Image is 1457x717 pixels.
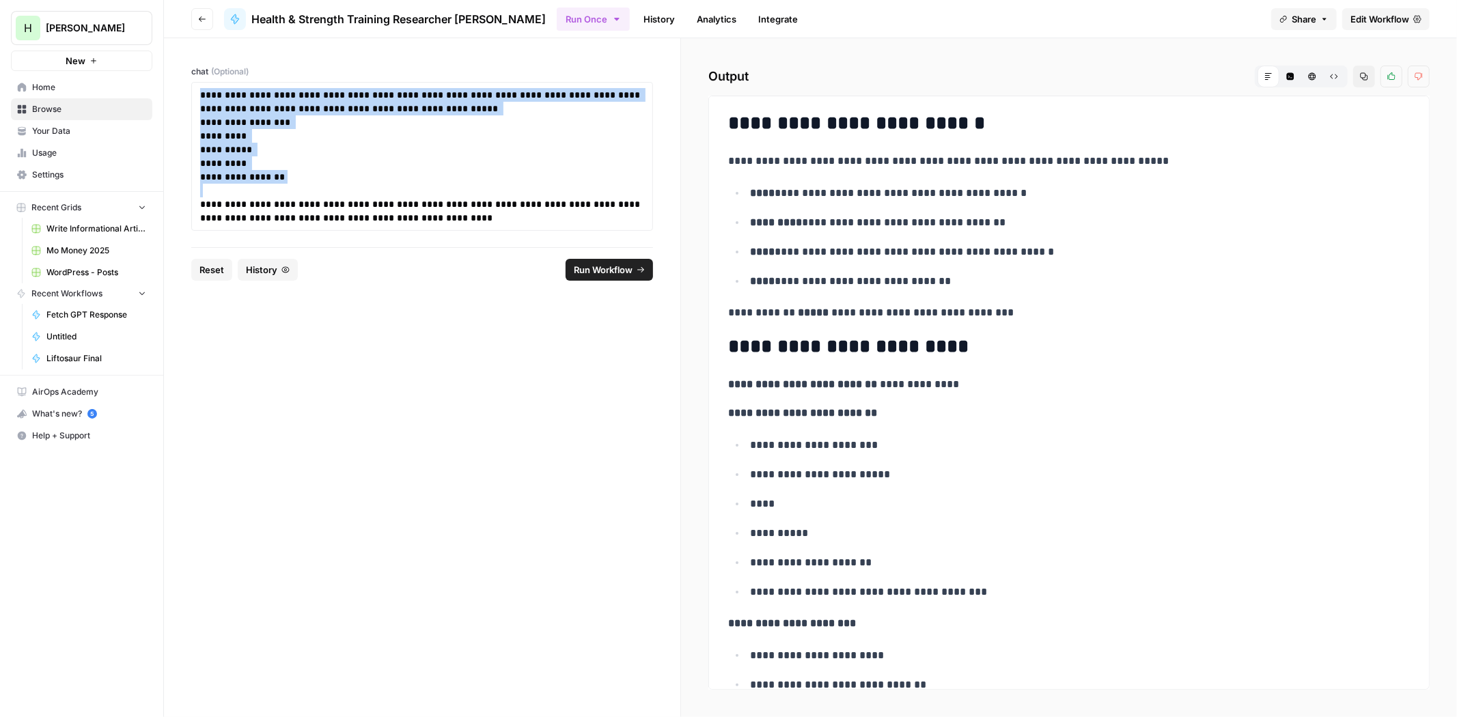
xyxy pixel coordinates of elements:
span: Settings [32,169,146,181]
text: 5 [90,410,94,417]
a: Your Data [11,120,152,142]
h2: Output [708,66,1430,87]
a: Browse [11,98,152,120]
span: New [66,54,85,68]
a: Liftosaur Final [25,348,152,369]
a: Health & Strength Training Researcher [PERSON_NAME] [224,8,546,30]
div: What's new? [12,404,152,424]
span: Share [1292,12,1316,26]
a: Integrate [750,8,806,30]
span: [PERSON_NAME] [46,21,128,35]
span: (Optional) [211,66,249,78]
button: Recent Workflows [11,283,152,304]
button: Help + Support [11,425,152,447]
a: Analytics [689,8,745,30]
a: Settings [11,164,152,186]
button: Recent Grids [11,197,152,218]
span: Recent Workflows [31,287,102,300]
a: Edit Workflow [1342,8,1430,30]
a: Fetch GPT Response [25,304,152,326]
span: Usage [32,147,146,159]
span: Reset [199,263,224,277]
span: Write Informational Article [46,223,146,235]
button: Share [1271,8,1337,30]
a: Untitled [25,326,152,348]
span: Run Workflow [574,263,633,277]
a: Usage [11,142,152,164]
a: WordPress - Posts [25,262,152,283]
a: Mo Money 2025 [25,240,152,262]
span: Fetch GPT Response [46,309,146,321]
button: Workspace: Hasbrook [11,11,152,45]
button: Run Once [557,8,630,31]
a: Write Informational Article [25,218,152,240]
span: Mo Money 2025 [46,244,146,257]
span: Health & Strength Training Researcher [PERSON_NAME] [251,11,546,27]
button: New [11,51,152,71]
span: Browse [32,103,146,115]
span: Your Data [32,125,146,137]
span: Edit Workflow [1350,12,1409,26]
span: Liftosaur Final [46,352,146,365]
span: Help + Support [32,430,146,442]
button: What's new? 5 [11,403,152,425]
button: History [238,259,298,281]
label: chat [191,66,653,78]
span: WordPress - Posts [46,266,146,279]
span: AirOps Academy [32,386,146,398]
span: Home [32,81,146,94]
button: Run Workflow [566,259,653,281]
span: Recent Grids [31,201,81,214]
a: History [635,8,683,30]
a: Home [11,76,152,98]
a: AirOps Academy [11,381,152,403]
span: H [24,20,32,36]
a: 5 [87,409,97,419]
span: History [246,263,277,277]
span: Untitled [46,331,146,343]
button: Reset [191,259,232,281]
